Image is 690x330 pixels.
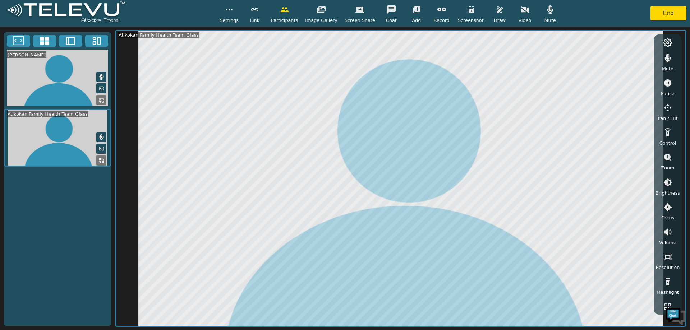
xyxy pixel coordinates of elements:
[96,132,106,142] button: Mute
[434,17,450,24] span: Record
[661,214,675,221] span: Focus
[659,239,676,246] span: Volume
[96,144,106,154] button: Picture in Picture
[118,4,135,21] div: Minimize live chat window
[118,32,199,38] div: Atikokan Family Health Team Glass
[305,17,337,24] span: Image Gallery
[661,164,674,171] span: Zoom
[96,95,106,105] button: Replace Feed
[345,17,375,24] span: Screen Share
[96,83,106,93] button: Picture in Picture
[250,17,259,24] span: Link
[7,51,46,58] div: [PERSON_NAME]
[655,190,680,196] span: Brightness
[658,115,677,122] span: Pan / Tilt
[7,35,30,47] button: Fullscreen
[458,17,484,24] span: Screenshot
[659,140,676,147] span: Control
[96,155,106,166] button: Replace Feed
[220,17,239,24] span: Settings
[271,17,298,24] span: Participants
[655,264,680,271] span: Resolution
[37,38,121,47] div: Chat with us now
[42,90,99,163] span: We're online!
[665,305,686,326] img: Chat Widget
[33,35,56,47] button: 4x4
[85,35,109,47] button: Three Window Medium
[650,6,686,20] button: End
[662,65,673,72] span: Mute
[657,289,679,296] span: Flashlight
[59,35,82,47] button: Two Window Medium
[519,17,532,24] span: Video
[544,17,556,24] span: Mute
[494,17,506,24] span: Draw
[661,90,675,97] span: Pause
[12,33,30,51] img: d_736959983_company_1615157101543_736959983
[96,72,106,82] button: Mute
[4,196,137,221] textarea: Type your message and hit 'Enter'
[412,17,421,24] span: Add
[7,111,88,117] div: Atikokan Family Health Team Glass
[386,17,397,24] span: Chat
